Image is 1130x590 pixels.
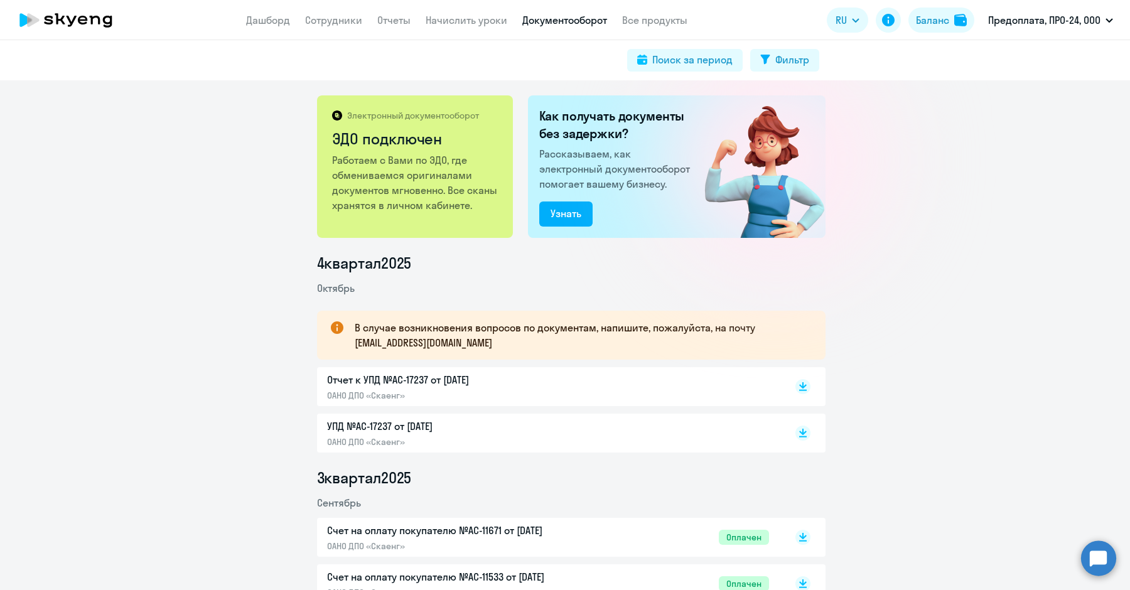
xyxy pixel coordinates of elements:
div: Баланс [916,13,949,28]
p: ОАНО ДПО «Скаенг» [327,436,591,448]
span: Октябрь [317,282,355,294]
button: Балансbalance [908,8,974,33]
p: ОАНО ДПО «Скаенг» [327,390,591,401]
p: УПД №AC-17237 от [DATE] [327,419,591,434]
div: Поиск за период [652,52,733,67]
a: Все продукты [622,14,687,26]
li: 4 квартал 2025 [317,253,826,273]
h2: Как получать документы без задержки? [539,107,695,142]
img: balance [954,14,967,26]
p: Предоплата, ПРО-24, ООО [988,13,1100,28]
button: Предоплата, ПРО-24, ООО [982,5,1119,35]
a: Отчеты [377,14,411,26]
span: Сентябрь [317,496,361,509]
p: Счет на оплату покупателю №AC-11671 от [DATE] [327,523,591,538]
button: Узнать [539,201,593,227]
div: Фильтр [775,52,809,67]
button: Фильтр [750,49,819,72]
li: 3 квартал 2025 [317,468,826,488]
p: Счет на оплату покупателю №AC-11533 от [DATE] [327,569,591,584]
a: УПД №AC-17237 от [DATE]ОАНО ДПО «Скаенг» [327,419,769,448]
a: Документооборот [522,14,607,26]
img: connected [684,95,826,238]
button: RU [827,8,868,33]
a: Счет на оплату покупателю №AC-11671 от [DATE]ОАНО ДПО «Скаенг»Оплачен [327,523,769,552]
button: Поиск за период [627,49,743,72]
p: Рассказываем, как электронный документооборот помогает вашему бизнесу. [539,146,695,191]
p: ОАНО ДПО «Скаенг» [327,540,591,552]
p: Отчет к УПД №AC-17237 от [DATE] [327,372,591,387]
a: Сотрудники [305,14,362,26]
span: RU [836,13,847,28]
a: Отчет к УПД №AC-17237 от [DATE]ОАНО ДПО «Скаенг» [327,372,769,401]
p: Работаем с Вами по ЭДО, где обмениваемся оригиналами документов мгновенно. Все сканы хранятся в л... [332,153,500,213]
p: В случае возникновения вопросов по документам, напишите, пожалуйста, на почту [EMAIL_ADDRESS][DOM... [355,320,803,350]
p: Электронный документооборот [347,110,479,121]
h2: ЭДО подключен [332,129,500,149]
a: Начислить уроки [426,14,507,26]
span: Оплачен [719,530,769,545]
div: Узнать [551,206,581,221]
a: Дашборд [246,14,290,26]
